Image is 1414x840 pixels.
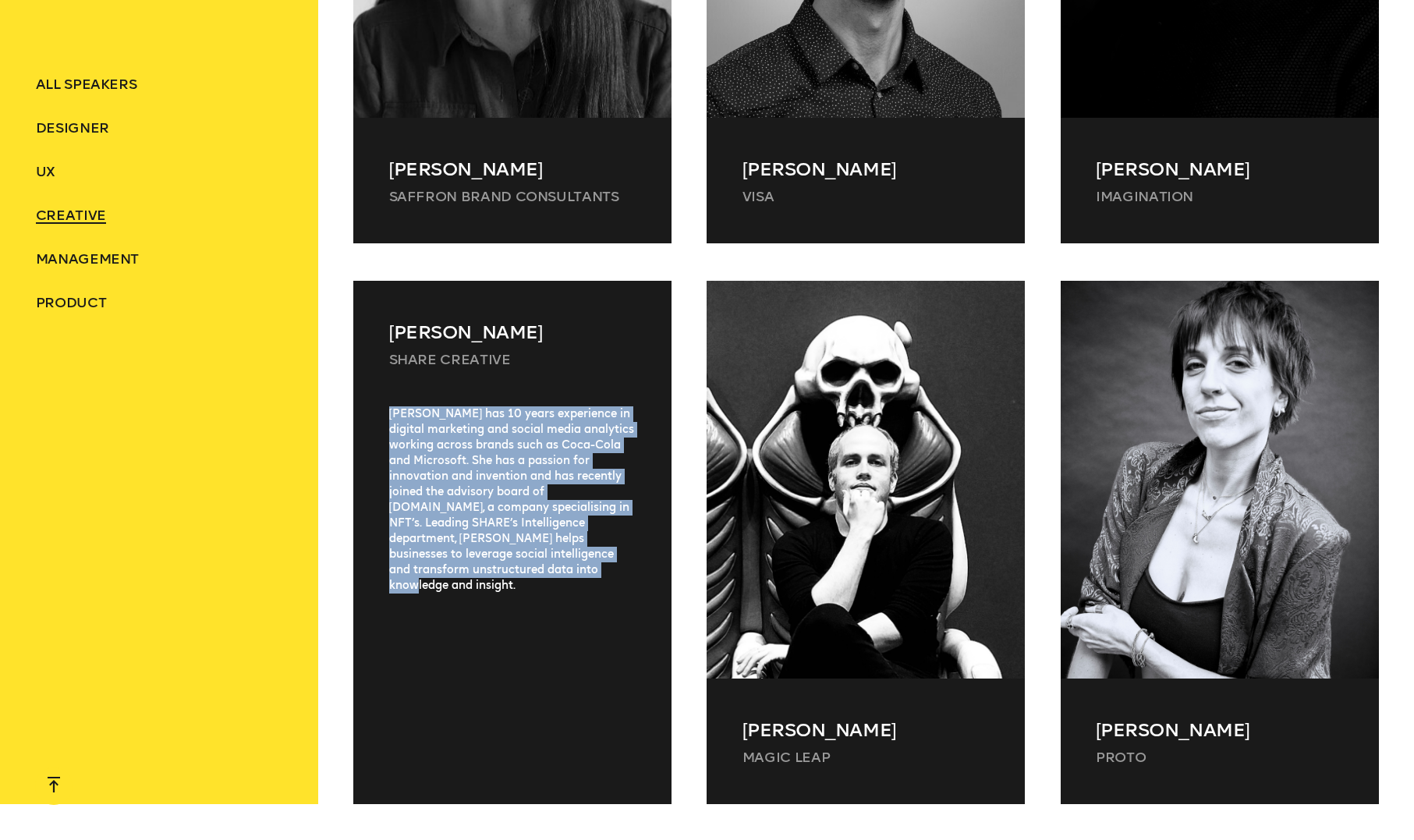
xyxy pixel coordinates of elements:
p: Magic Leap [742,748,990,767]
span: Management [36,250,139,268]
p: [PERSON_NAME] [1096,716,1343,744]
p: [PERSON_NAME] [742,716,990,744]
p: [PERSON_NAME] [742,155,990,183]
span: ALL SPEAKERS [36,76,137,93]
p: [PERSON_NAME] [389,155,636,183]
p: Visa [742,187,990,206]
p: Saffron Brand Consultants [389,187,636,206]
p: [PERSON_NAME] [1096,155,1343,183]
div: [PERSON_NAME] has 10 years experience in digital marketing and social media analytics working acr... [353,406,672,767]
span: Creative [36,207,106,224]
p: Proto [1096,748,1343,767]
p: Imagination [1096,187,1343,206]
p: [PERSON_NAME] [389,318,636,346]
span: Designer [36,119,109,136]
p: SHARE Creative [389,350,636,369]
span: Product [36,294,107,311]
span: UX [36,163,55,180]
